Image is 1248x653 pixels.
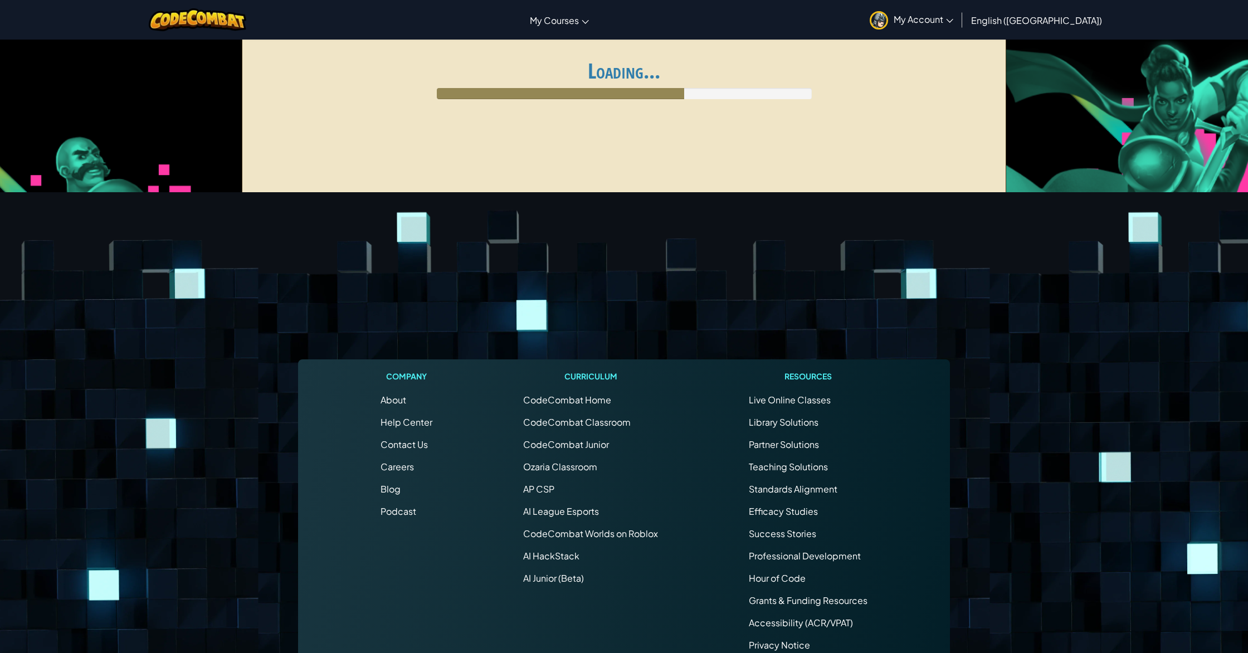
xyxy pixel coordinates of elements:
a: Help Center [381,416,432,428]
a: Careers [381,461,414,472]
a: CodeCombat Worlds on Roblox [523,528,658,539]
h1: Loading... [249,59,999,82]
a: Standards Alignment [749,483,837,495]
h1: Resources [749,371,867,382]
a: My Courses [524,5,594,35]
a: Blog [381,483,401,495]
a: Accessibility (ACR/VPAT) [749,617,853,628]
a: Privacy Notice [749,639,810,651]
a: About [381,394,406,406]
a: CodeCombat Classroom [523,416,631,428]
span: English ([GEOGRAPHIC_DATA]) [971,14,1102,26]
a: AP CSP [523,483,554,495]
a: AI HackStack [523,550,579,562]
h1: Curriculum [523,371,658,382]
a: Live Online Classes [749,394,831,406]
img: avatar [870,11,888,30]
a: AI League Esports [523,505,599,517]
a: CodeCombat Junior [523,438,609,450]
a: Professional Development [749,550,861,562]
a: Grants & Funding Resources [749,594,867,606]
span: Contact Us [381,438,428,450]
a: Success Stories [749,528,816,539]
span: CodeCombat Home [523,394,611,406]
a: Ozaria Classroom [523,461,597,472]
h1: Company [381,371,432,382]
a: Efficacy Studies [749,505,818,517]
a: Partner Solutions [749,438,819,450]
a: Teaching Solutions [749,461,828,472]
a: English ([GEOGRAPHIC_DATA]) [966,5,1108,35]
a: Library Solutions [749,416,818,428]
a: Hour of Code [749,572,806,584]
a: Podcast [381,505,416,517]
span: My Account [894,13,953,25]
img: CodeCombat logo [149,8,246,31]
span: My Courses [530,14,579,26]
a: AI Junior (Beta) [523,572,584,584]
a: My Account [864,2,959,37]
